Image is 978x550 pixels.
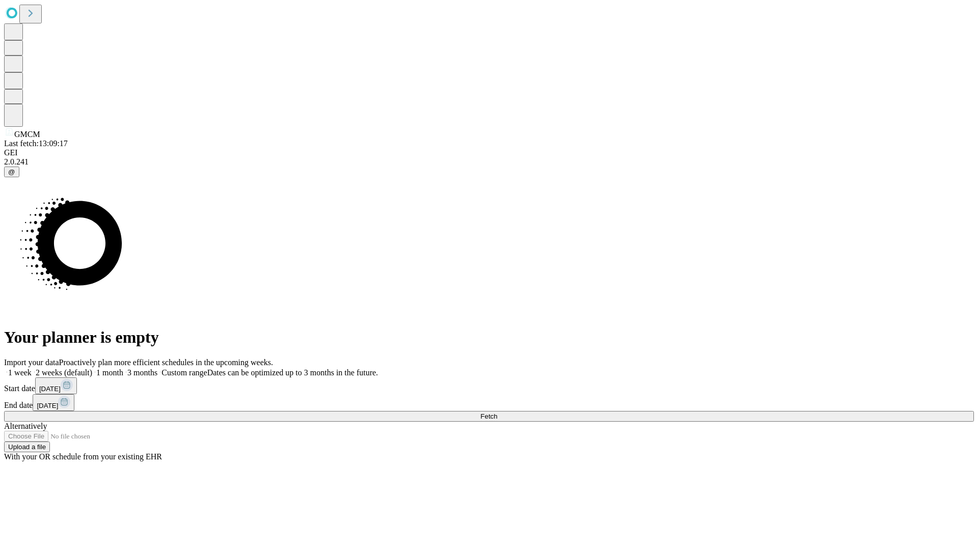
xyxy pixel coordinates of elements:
[480,413,497,420] span: Fetch
[4,442,50,452] button: Upload a file
[4,328,974,347] h1: Your planner is empty
[4,411,974,422] button: Fetch
[4,139,68,148] span: Last fetch: 13:09:17
[4,167,19,177] button: @
[36,368,92,377] span: 2 weeks (default)
[4,157,974,167] div: 2.0.241
[4,377,974,394] div: Start date
[8,368,32,377] span: 1 week
[4,148,974,157] div: GEI
[14,130,40,139] span: GMCM
[59,358,273,367] span: Proactively plan more efficient schedules in the upcoming weeks.
[35,377,77,394] button: [DATE]
[4,422,47,430] span: Alternatively
[4,358,59,367] span: Import your data
[8,168,15,176] span: @
[33,394,74,411] button: [DATE]
[39,385,61,393] span: [DATE]
[4,394,974,411] div: End date
[207,368,378,377] span: Dates can be optimized up to 3 months in the future.
[161,368,207,377] span: Custom range
[4,452,162,461] span: With your OR schedule from your existing EHR
[96,368,123,377] span: 1 month
[37,402,58,409] span: [DATE]
[127,368,157,377] span: 3 months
